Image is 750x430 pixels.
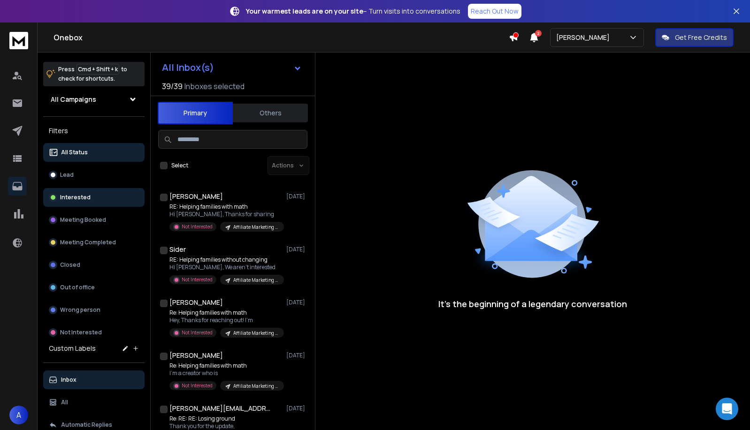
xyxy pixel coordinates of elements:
[169,245,186,254] h1: Sider
[716,398,738,420] div: Open Intercom Messenger
[43,166,145,184] button: Lead
[60,306,100,314] p: Wrong person
[169,211,282,218] p: Hi [PERSON_NAME], Thanks for sharing
[162,63,214,72] h1: All Inbox(s)
[182,329,213,336] p: Not Interested
[169,309,282,317] p: Re: Helping families with math
[286,405,307,412] p: [DATE]
[43,301,145,319] button: Wrong person
[9,406,28,424] button: A
[471,7,519,16] p: Reach Out Now
[60,239,116,246] p: Meeting Completed
[77,64,119,75] span: Cmd + Shift + k
[162,81,183,92] span: 39 / 39
[169,351,223,360] h1: [PERSON_NAME]
[246,7,460,16] p: – Turn visits into conversations
[535,30,542,37] span: 2
[233,103,308,123] button: Others
[61,149,88,156] p: All Status
[169,264,282,271] p: Hi [PERSON_NAME], We aren’t interested
[60,261,80,269] p: Closed
[169,370,282,377] p: I’m a creator who is
[233,277,278,284] p: Affiliate Marketing for Bloggers 2
[9,32,28,49] img: logo
[169,415,275,422] p: Re: RE: RE: Losing ground
[182,276,213,283] p: Not Interested
[61,399,68,406] p: All
[158,102,233,124] button: Primary
[182,382,213,389] p: Not Interested
[182,223,213,230] p: Not Interested
[43,143,145,162] button: All Status
[43,256,145,274] button: Closed
[233,330,278,337] p: Affiliate Marketing for Bloggers 2
[169,362,282,370] p: Re: Helping families with math
[438,297,627,310] p: It’s the beginning of a legendary conversation
[286,193,307,200] p: [DATE]
[61,376,77,384] p: Inbox
[286,352,307,359] p: [DATE]
[43,323,145,342] button: Not Interested
[60,171,74,179] p: Lead
[169,203,282,211] p: RE: Helping families with math
[655,28,734,47] button: Get Free Credits
[169,317,282,324] p: Hey, Thanks for reaching out! I'm
[468,4,521,19] a: Reach Out Now
[556,33,613,42] p: [PERSON_NAME]
[43,278,145,297] button: Out of office
[169,298,223,307] h1: [PERSON_NAME]
[54,32,509,43] h1: Onebox
[169,256,282,264] p: RE: Helping families without changing
[184,81,245,92] h3: Inboxes selected
[169,192,223,201] h1: [PERSON_NAME]
[43,124,145,137] h3: Filters
[58,65,127,83] p: Press to check for shortcuts.
[51,95,96,104] h1: All Campaigns
[43,211,145,229] button: Meeting Booked
[246,7,363,15] strong: Your warmest leads are on your site
[171,162,188,169] label: Select
[233,383,278,390] p: Affiliate Marketing for Bloggers 2
[60,284,95,291] p: Out of office
[675,33,727,42] p: Get Free Credits
[286,299,307,306] p: [DATE]
[60,194,91,201] p: Interested
[49,344,96,353] h3: Custom Labels
[169,404,273,413] h1: [PERSON_NAME][EMAIL_ADDRESS][PERSON_NAME][DOMAIN_NAME]
[61,421,112,429] p: Automatic Replies
[154,58,309,77] button: All Inbox(s)
[43,233,145,252] button: Meeting Completed
[60,216,106,224] p: Meeting Booked
[233,224,278,231] p: Affiliate Marketing for Bloggers 2
[43,370,145,389] button: Inbox
[60,329,102,336] p: Not Interested
[43,90,145,109] button: All Campaigns
[43,188,145,207] button: Interested
[169,422,275,430] p: Thank you for the update,
[286,246,307,253] p: [DATE]
[43,393,145,412] button: All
